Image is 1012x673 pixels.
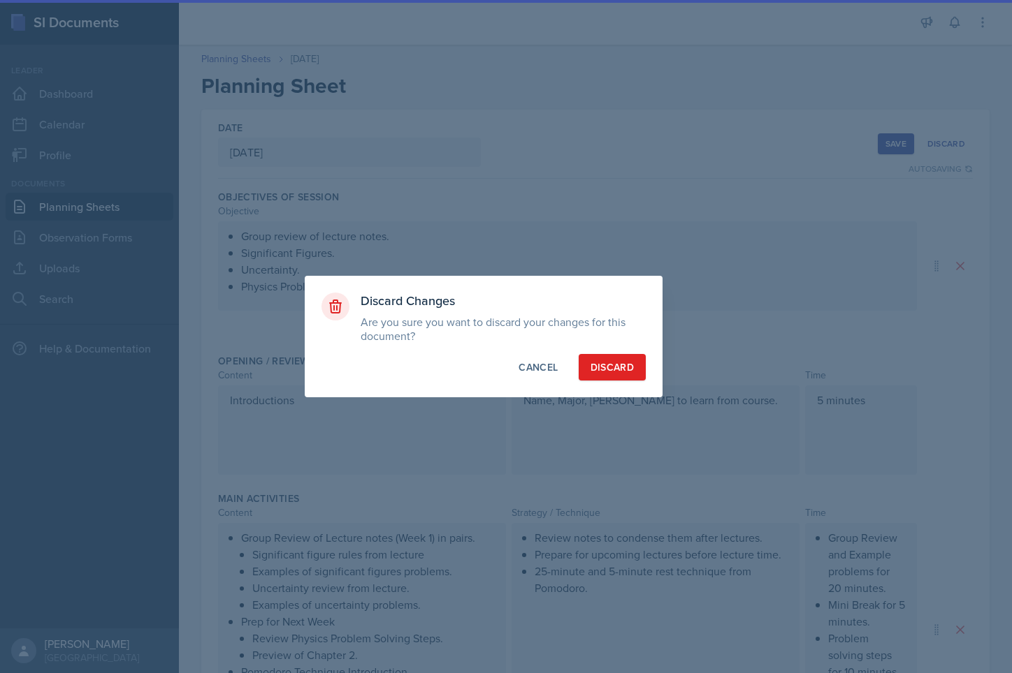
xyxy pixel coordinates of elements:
[361,293,646,309] h3: Discard Changes
[507,354,570,380] button: Cancel
[579,354,646,380] button: Discard
[519,360,558,374] div: Cancel
[361,315,646,343] p: Are you sure you want to discard your changes for this document?
[591,360,634,374] div: Discard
